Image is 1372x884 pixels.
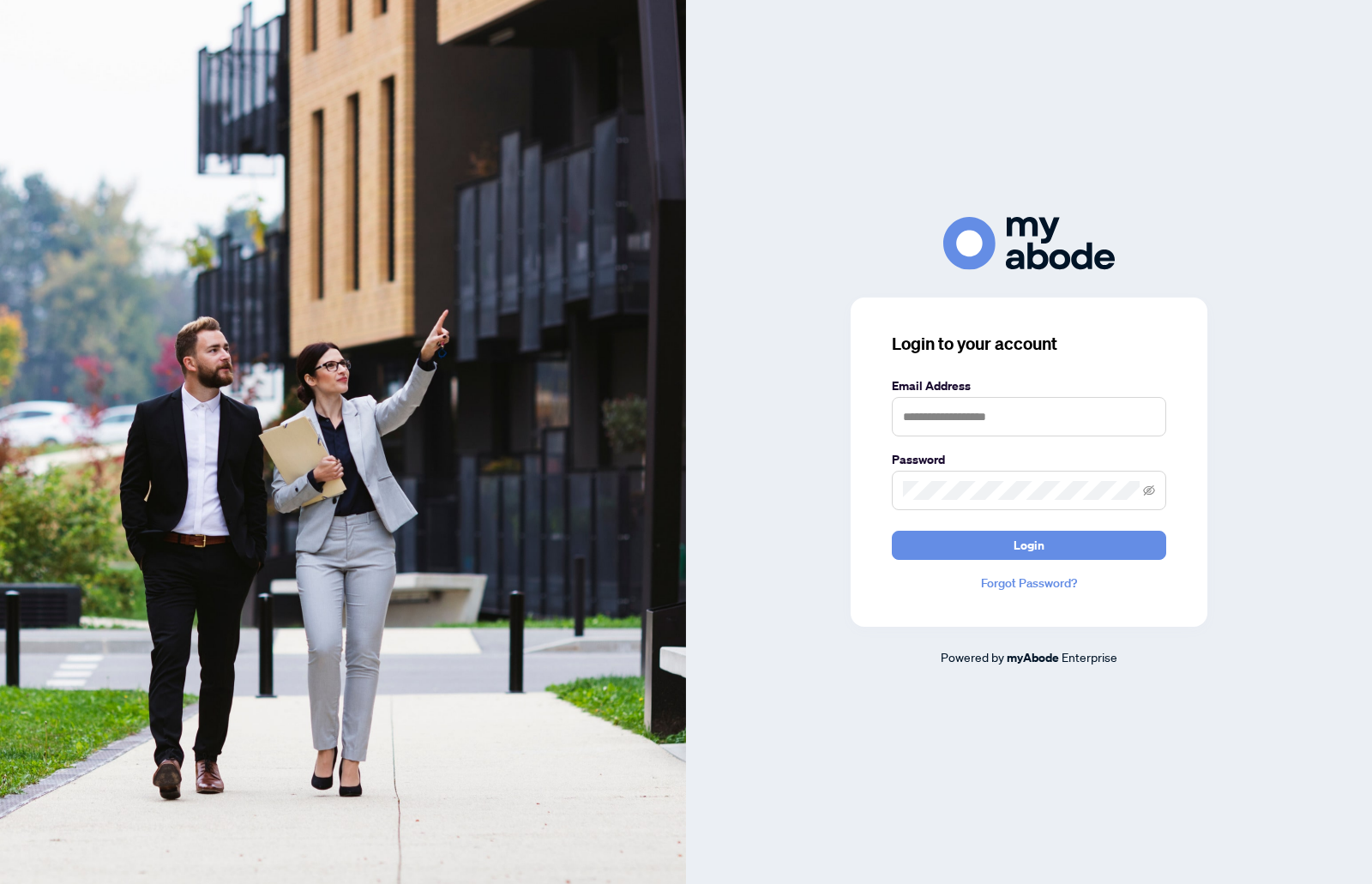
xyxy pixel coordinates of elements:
[892,531,1166,560] button: Login
[892,450,1166,469] label: Password
[941,649,1004,665] span: Powered by
[892,332,1166,356] h3: Login to your account
[1014,532,1044,559] span: Login
[892,574,1166,592] a: Forgot Password?
[1007,648,1059,667] a: myAbode
[1143,484,1155,496] span: eye-invisible
[943,217,1115,269] img: ma-logo
[1062,649,1117,665] span: Enterprise
[892,376,1166,395] label: Email Address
